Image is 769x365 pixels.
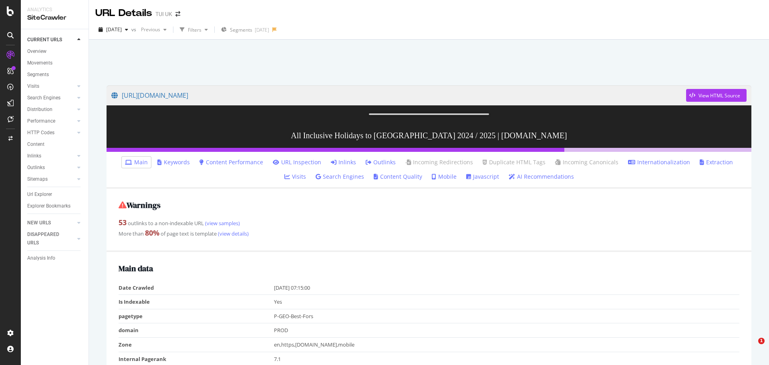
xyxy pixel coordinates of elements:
[284,173,306,181] a: Visits
[274,337,740,352] td: en,https,[DOMAIN_NAME],mobile
[27,230,75,247] a: DISAPPEARED URLS
[27,219,51,227] div: NEW URLS
[273,158,321,166] a: URL Inspection
[199,158,263,166] a: Content Performance
[758,338,765,344] span: 1
[27,94,60,102] div: Search Engines
[27,163,75,172] a: Outlinks
[27,59,83,67] a: Movements
[27,175,75,184] a: Sitemaps
[27,71,49,79] div: Segments
[700,158,733,166] a: Extraction
[686,89,747,102] button: View HTML Source
[699,92,740,99] div: View HTML Source
[27,47,83,56] a: Overview
[27,254,55,262] div: Analysis Info
[316,173,364,181] a: Search Engines
[107,123,751,148] h3: All Inclusive Holidays to [GEOGRAPHIC_DATA] 2024 / 2025 | [DOMAIN_NAME]
[27,175,48,184] div: Sitemaps
[466,173,499,181] a: Javascript
[555,158,618,166] a: Incoming Canonicals
[27,36,75,44] a: CURRENT URLS
[369,113,489,115] img: All Inclusive Holidays to Jersey 2024 / 2025 | TUI.co.uk
[27,71,83,79] a: Segments
[95,23,131,36] button: [DATE]
[119,281,274,295] td: Date Crawled
[432,173,457,181] a: Mobile
[119,323,274,338] td: domain
[218,23,272,36] button: Segments[DATE]
[131,26,138,33] span: vs
[27,129,75,137] a: HTTP Codes
[27,82,39,91] div: Visits
[157,158,190,166] a: Keywords
[274,295,740,309] td: Yes
[374,173,422,181] a: Content Quality
[230,26,252,33] span: Segments
[27,230,68,247] div: DISAPPEARED URLS
[27,59,52,67] div: Movements
[119,295,274,309] td: Is Indexable
[27,152,41,160] div: Inlinks
[106,26,122,33] span: 2025 Aug. 9th
[628,158,690,166] a: Internationalization
[188,26,201,33] div: Filters
[27,47,46,56] div: Overview
[405,158,473,166] a: Incoming Redirections
[119,218,127,227] strong: 53
[145,228,159,238] strong: 80 %
[27,36,62,44] div: CURRENT URLS
[119,309,274,323] td: pagetype
[27,202,83,210] a: Explorer Bookmarks
[27,94,75,102] a: Search Engines
[27,13,82,22] div: SiteCrawler
[27,82,75,91] a: Visits
[155,10,172,18] div: TUI UK
[125,158,148,166] a: Main
[27,202,70,210] div: Explorer Bookmarks
[27,190,83,199] a: Url Explorer
[175,11,180,17] div: arrow-right-arrow-left
[95,6,152,20] div: URL Details
[119,228,739,238] div: More than of page text is template
[27,140,83,149] a: Content
[27,105,75,114] a: Distribution
[111,85,686,105] a: [URL][DOMAIN_NAME]
[742,338,761,357] iframe: Intercom live chat
[483,158,546,166] a: Duplicate HTML Tags
[119,264,739,273] h2: Main data
[274,281,740,295] td: [DATE] 07:15:00
[27,140,44,149] div: Content
[274,323,740,338] td: PROD
[119,201,739,210] h2: Warnings
[138,23,170,36] button: Previous
[27,105,52,114] div: Distribution
[119,337,274,352] td: Zone
[27,163,45,172] div: Outlinks
[177,23,211,36] button: Filters
[27,219,75,227] a: NEW URLS
[366,158,396,166] a: Outlinks
[138,26,160,33] span: Previous
[27,129,54,137] div: HTTP Codes
[27,117,55,125] div: Performance
[255,26,269,33] div: [DATE]
[27,190,52,199] div: Url Explorer
[217,230,249,237] a: (view details)
[119,218,739,228] div: outlinks to a non-indexable URL
[509,173,574,181] a: AI Recommendations
[27,152,75,160] a: Inlinks
[204,220,240,227] a: (view samples)
[331,158,356,166] a: Inlinks
[27,117,75,125] a: Performance
[274,309,740,323] td: P-GEO-Best-Fors
[27,254,83,262] a: Analysis Info
[27,6,82,13] div: Analytics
